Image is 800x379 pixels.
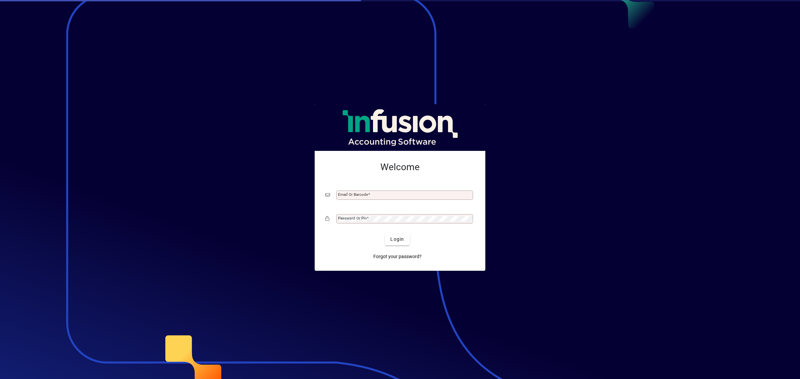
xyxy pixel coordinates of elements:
h2: Welcome [325,162,475,173]
span: Login [390,236,404,243]
mat-label: Password or Pin [338,216,367,220]
span: Forgot your password? [373,253,422,260]
a: Forgot your password? [371,251,424,263]
mat-label: Email or Barcode [338,192,368,197]
button: Login [385,233,409,245]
